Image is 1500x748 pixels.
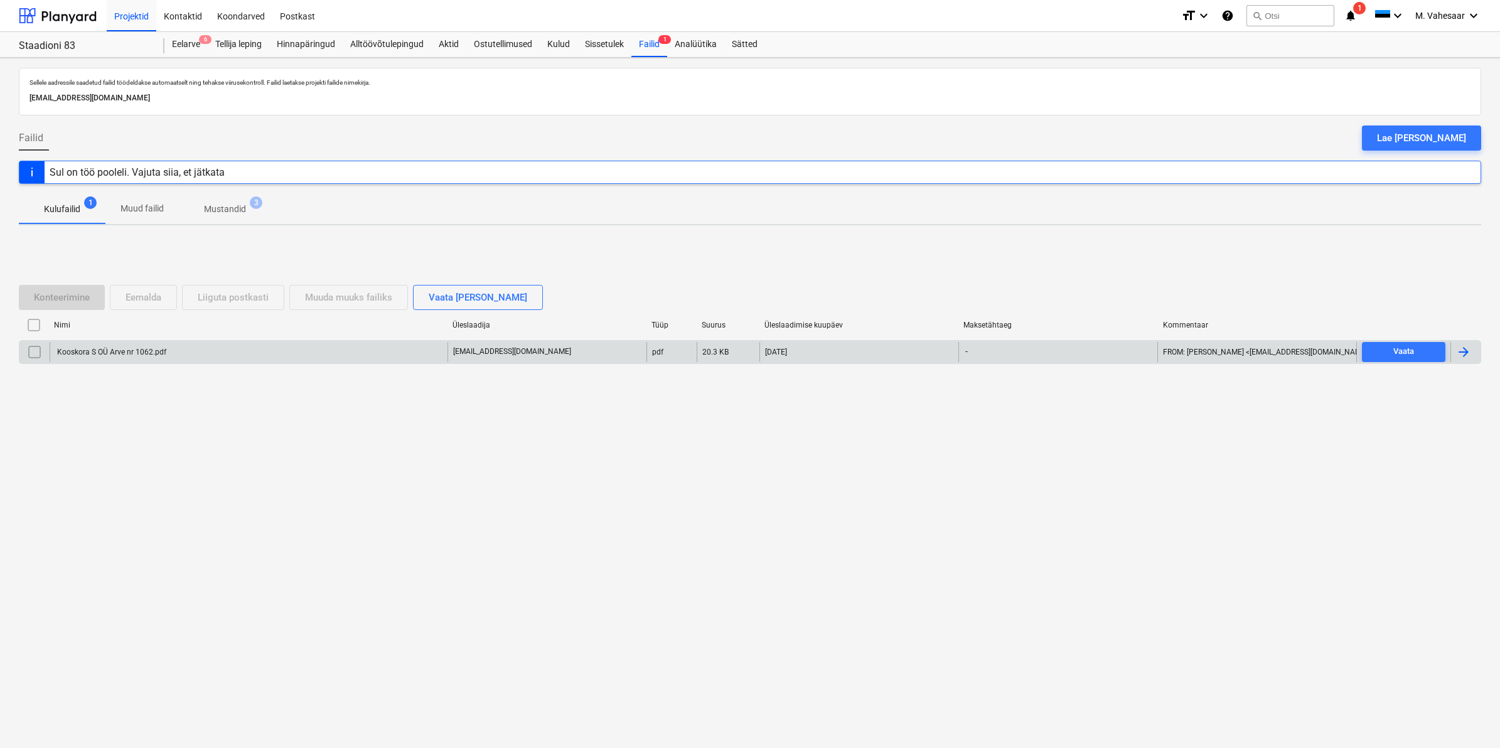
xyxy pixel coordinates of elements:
div: Vaata [1393,345,1414,359]
p: Muud failid [121,202,164,215]
div: Üleslaadija [453,321,641,329]
div: Tüüp [651,321,692,329]
button: Vaata [PERSON_NAME] [413,285,543,310]
div: Suurus [702,321,754,329]
a: Tellija leping [208,32,269,57]
span: 1 [658,35,671,44]
div: Kooskora S OÜ Arve nr 1062.pdf [55,348,166,356]
a: Failid1 [631,32,667,57]
div: Failid [631,32,667,57]
button: Lae [PERSON_NAME] [1362,126,1481,151]
span: 1 [84,196,97,209]
span: 6 [199,35,212,44]
div: Staadioni 83 [19,40,149,53]
p: Kulufailid [44,203,80,216]
div: Lae [PERSON_NAME] [1377,130,1466,146]
span: - [964,346,969,357]
span: Failid [19,131,43,146]
div: Vaata [PERSON_NAME] [429,289,527,306]
div: Sul on töö pooleli. Vajuta siia, et jätkata [50,166,225,178]
a: Kulud [540,32,577,57]
button: Vaata [1362,342,1445,362]
p: [EMAIL_ADDRESS][DOMAIN_NAME] [29,92,1471,105]
p: Sellele aadressile saadetud failid töödeldakse automaatselt ning tehakse viirusekontroll. Failid ... [29,78,1471,87]
a: Sätted [724,32,765,57]
div: Nimi [54,321,442,329]
p: Mustandid [204,203,246,216]
p: [EMAIL_ADDRESS][DOMAIN_NAME] [453,346,571,357]
a: Sissetulek [577,32,631,57]
div: pdf [652,348,663,356]
a: Alltöövõtulepingud [343,32,431,57]
div: 20.3 KB [702,348,729,356]
a: Aktid [431,32,466,57]
div: Üleslaadimise kuupäev [764,321,953,329]
a: Ostutellimused [466,32,540,57]
div: [DATE] [765,348,787,356]
a: Hinnapäringud [269,32,343,57]
div: Maksetähtaeg [963,321,1152,329]
div: Kommentaar [1163,321,1352,329]
span: 3 [250,196,262,209]
div: Eelarve [164,32,208,57]
a: Eelarve6 [164,32,208,57]
a: Analüütika [667,32,724,57]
